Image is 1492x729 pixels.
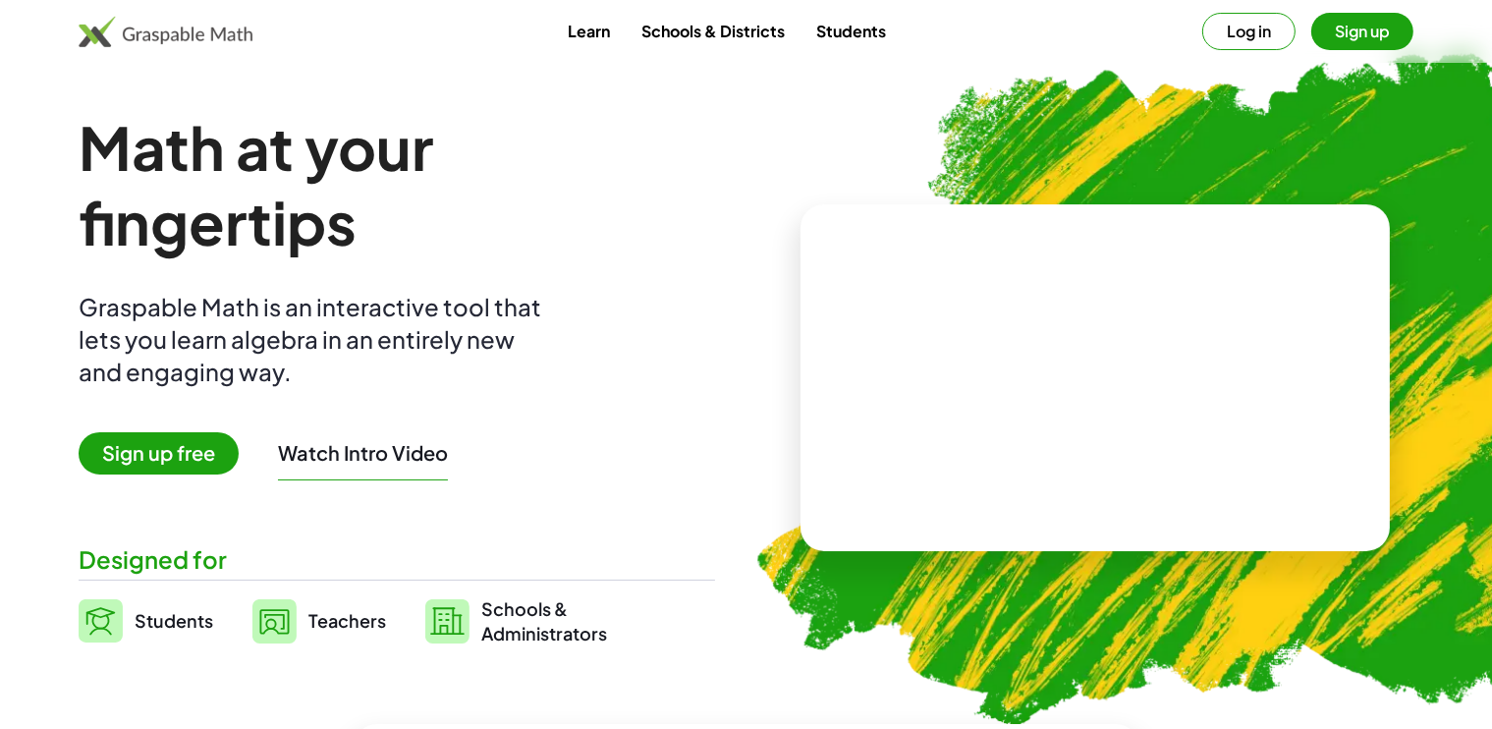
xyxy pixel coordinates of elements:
[252,599,297,644] img: svg%3e
[425,596,607,645] a: Schools &Administrators
[552,13,626,49] a: Learn
[252,596,386,645] a: Teachers
[626,13,801,49] a: Schools & Districts
[79,599,123,643] img: svg%3e
[135,609,213,632] span: Students
[481,596,607,645] span: Schools & Administrators
[308,609,386,632] span: Teachers
[79,110,703,259] h1: Math at your fingertips
[1311,13,1413,50] button: Sign up
[79,596,213,645] a: Students
[278,440,448,466] button: Watch Intro Video
[79,291,550,388] div: Graspable Math is an interactive tool that lets you learn algebra in an entirely new and engaging...
[801,13,902,49] a: Students
[948,305,1243,452] video: What is this? This is dynamic math notation. Dynamic math notation plays a central role in how Gr...
[425,599,470,644] img: svg%3e
[79,432,239,475] span: Sign up free
[79,543,715,576] div: Designed for
[1202,13,1296,50] button: Log in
